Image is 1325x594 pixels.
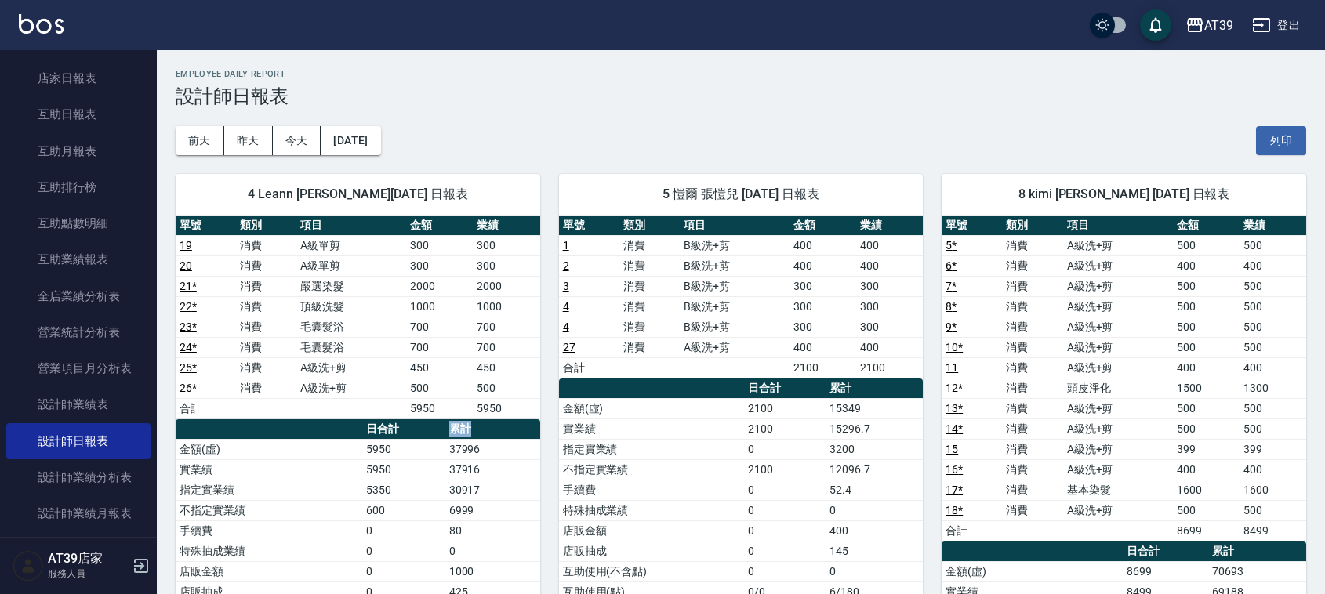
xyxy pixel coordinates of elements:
td: 消費 [1002,459,1062,480]
button: 登出 [1246,11,1306,40]
td: 0 [362,541,445,561]
td: A級洗+剪 [296,357,406,378]
a: 27 [563,341,575,353]
td: 消費 [236,255,296,276]
button: 昨天 [224,126,273,155]
a: 互助月報表 [6,133,151,169]
td: 消費 [1002,398,1062,418]
td: 400 [790,255,856,276]
a: 設計師業績表 [6,386,151,422]
td: A級洗+剪 [1063,235,1173,255]
td: 店販金額 [176,561,362,581]
td: 消費 [619,235,680,255]
td: 500 [1240,296,1306,317]
td: 500 [1240,337,1306,357]
td: A級單剪 [296,255,406,276]
td: 450 [406,357,473,378]
td: 145 [826,541,923,561]
table: a dense table [942,216,1306,541]
td: 合計 [942,520,1002,541]
th: 項目 [296,216,406,236]
td: 500 [1173,398,1240,418]
td: 消費 [1002,500,1062,520]
td: B級洗+剪 [680,276,790,296]
span: 8 kimi [PERSON_NAME] [DATE] 日報表 [960,187,1287,202]
td: 實業績 [559,418,744,439]
a: 設計師日報表 [6,423,151,459]
th: 業績 [856,216,923,236]
td: 400 [790,235,856,255]
td: A級洗+剪 [1063,500,1173,520]
td: B級洗+剪 [680,255,790,276]
td: A級洗+剪 [1063,418,1173,439]
td: 8699 [1173,520,1240,541]
td: 消費 [236,276,296,296]
td: 700 [473,337,539,357]
td: 消費 [619,337,680,357]
td: 2100 [856,357,923,378]
span: 5 愷爾 張愷兒 [DATE] 日報表 [578,187,905,202]
td: A級洗+剪 [680,337,790,357]
td: 400 [826,520,923,541]
div: AT39 [1204,16,1233,35]
button: 列印 [1256,126,1306,155]
img: Person [13,550,44,581]
td: 700 [406,317,473,337]
td: 2000 [406,276,473,296]
td: 不指定實業績 [176,500,362,520]
td: 0 [744,520,826,541]
a: 2 [563,259,569,272]
td: 500 [1240,276,1306,296]
td: A級洗+剪 [1063,459,1173,480]
td: 600 [362,500,445,520]
a: 19 [180,239,192,252]
td: 300 [856,296,923,317]
td: 金額(虛) [942,561,1123,581]
td: 合計 [176,398,236,418]
td: 30917 [445,480,540,500]
td: A級洗+剪 [1063,337,1173,357]
td: 消費 [1002,439,1062,459]
td: 300 [790,317,856,337]
td: 2100 [744,398,826,418]
td: 實業績 [176,459,362,480]
td: 300 [406,235,473,255]
th: 類別 [1002,216,1062,236]
td: 手續費 [176,520,362,541]
td: 消費 [1002,276,1062,296]
td: 消費 [1002,418,1062,439]
th: 日合計 [744,378,826,399]
td: 700 [473,317,539,337]
td: 金額(虛) [176,439,362,459]
td: 70693 [1208,561,1306,581]
td: 400 [856,337,923,357]
td: 店販抽成 [559,541,744,561]
button: AT39 [1179,9,1240,42]
td: 消費 [1002,317,1062,337]
td: A級單剪 [296,235,406,255]
th: 項目 [1063,216,1173,236]
td: 2000 [473,276,539,296]
td: 消費 [1002,337,1062,357]
td: 400 [1240,357,1306,378]
td: 5950 [362,459,445,480]
td: 消費 [619,255,680,276]
td: 消費 [236,337,296,357]
a: 4 [563,321,569,333]
td: 消費 [619,276,680,296]
h3: 設計師日報表 [176,85,1306,107]
td: 1000 [445,561,540,581]
td: 80 [445,520,540,541]
td: 399 [1240,439,1306,459]
td: 300 [856,276,923,296]
td: 消費 [236,317,296,337]
td: 500 [1173,317,1240,337]
td: 2100 [790,357,856,378]
img: Logo [19,14,64,34]
span: 4 Leann [PERSON_NAME][DATE] 日報表 [194,187,521,202]
td: 5950 [473,398,539,418]
td: 0 [445,541,540,561]
td: A級洗+剪 [1063,255,1173,276]
td: 嚴選染髮 [296,276,406,296]
td: 0 [744,500,826,520]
